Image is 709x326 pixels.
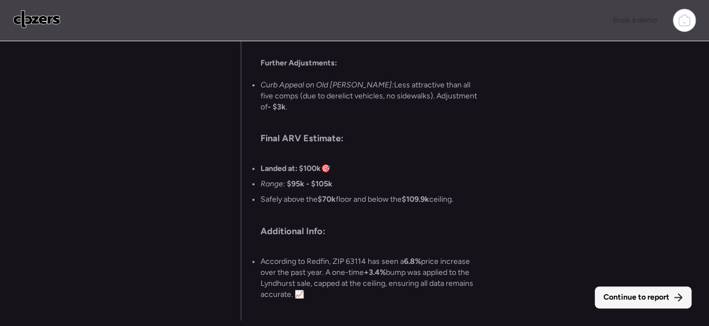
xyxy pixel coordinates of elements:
img: Logo [13,10,60,28]
strong: $70k [318,195,336,204]
em: Range: [261,179,285,189]
strong: $100k [299,164,321,173]
span: Book a demo [613,15,657,25]
strong: Landed at: [261,164,297,173]
strong: - $3k [268,102,286,112]
h3: Additional Info: [261,225,479,236]
span: Continue to report [603,292,669,303]
li: Less attractive than all five comps (due to derelict vehicles, no sidewalks). Adjustment of . [261,80,479,113]
li: 🎯 [261,163,330,174]
li: According to Redfin, ZIP 63114 has seen a price increase over the past year. A one-time bump was ... [261,256,479,300]
strong: 6.8% [404,257,421,266]
h3: Final ARV Estimate: [261,132,479,143]
strong: $109.9k [402,195,429,204]
em: Curb Appeal on Old [PERSON_NAME]: [261,80,394,90]
li: Safely above the floor and below the ceiling. [261,194,453,205]
strong: Further Adjustments: [261,58,337,68]
strong: +3.4% [364,268,386,277]
strong: $95k - $105k [287,179,333,189]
